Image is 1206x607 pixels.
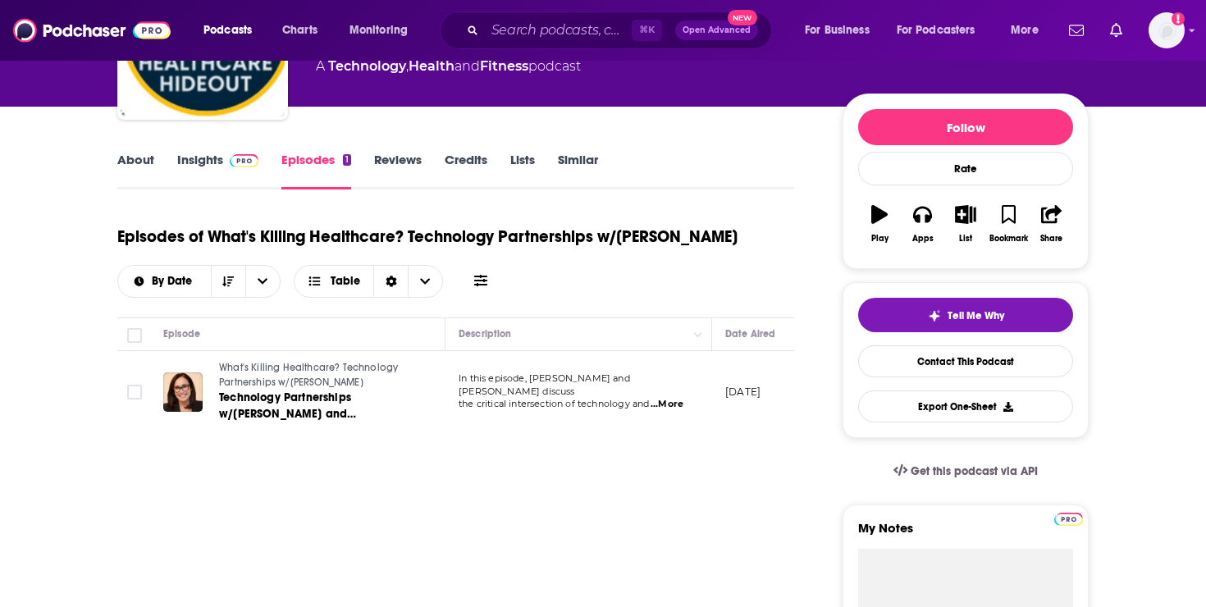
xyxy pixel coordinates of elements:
[13,15,171,46] img: Podchaser - Follow, Share and Rate Podcasts
[219,390,356,437] span: Technology Partnerships w/[PERSON_NAME] and [PERSON_NAME]
[911,464,1038,478] span: Get this podcast via API
[192,17,273,43] button: open menu
[373,266,408,297] div: Sort Direction
[1149,12,1185,48] img: User Profile
[858,194,901,253] button: Play
[272,17,327,43] a: Charts
[651,398,683,411] span: ...More
[989,234,1028,244] div: Bookmark
[1011,19,1039,42] span: More
[331,276,360,287] span: Table
[455,58,480,74] span: and
[338,17,429,43] button: open menu
[558,152,598,189] a: Similar
[406,58,409,74] span: ,
[281,152,351,189] a: Episodes1
[152,276,198,287] span: By Date
[793,17,890,43] button: open menu
[1040,234,1062,244] div: Share
[282,19,317,42] span: Charts
[485,17,632,43] input: Search podcasts, credits, & more...
[1030,194,1073,253] button: Share
[343,154,351,166] div: 1
[328,58,406,74] a: Technology
[959,234,972,244] div: List
[1054,510,1083,526] a: Pro website
[1172,12,1185,25] svg: Add a profile image
[987,194,1030,253] button: Bookmark
[858,345,1073,377] a: Contact This Podcast
[163,324,200,344] div: Episode
[316,57,581,76] div: A podcast
[117,265,281,298] h2: Choose List sort
[245,266,280,297] button: open menu
[117,226,738,247] h1: Episodes of What's Killing Healthcare? Technology Partnerships w/[PERSON_NAME]
[858,298,1073,332] button: tell me why sparkleTell Me Why
[901,194,943,253] button: Apps
[858,109,1073,145] button: Follow
[203,19,252,42] span: Podcasts
[999,17,1059,43] button: open menu
[177,152,258,189] a: InsightsPodchaser Pro
[219,361,416,390] a: What's Killing Healthcare? Technology Partnerships w/[PERSON_NAME]
[886,17,999,43] button: open menu
[445,152,487,189] a: Credits
[944,194,987,253] button: List
[912,234,934,244] div: Apps
[1054,513,1083,526] img: Podchaser Pro
[409,58,455,74] a: Health
[459,324,511,344] div: Description
[117,152,154,189] a: About
[858,390,1073,422] button: Export One-Sheet
[211,266,245,297] button: Sort Direction
[725,385,761,399] p: [DATE]
[948,309,1004,322] span: Tell Me Why
[118,276,211,287] button: open menu
[871,234,889,244] div: Play
[480,58,528,74] a: Fitness
[858,520,1073,549] label: My Notes
[459,398,649,409] span: the critical intersection of technology and
[127,385,142,399] span: Toggle select row
[510,152,535,189] a: Lists
[1062,16,1090,44] a: Show notifications dropdown
[455,11,788,49] div: Search podcasts, credits, & more...
[897,19,975,42] span: For Podcasters
[725,324,775,344] div: Date Aired
[349,19,408,42] span: Monitoring
[219,390,416,422] a: Technology Partnerships w/[PERSON_NAME] and [PERSON_NAME]
[219,362,398,388] span: What's Killing Healthcare? Technology Partnerships w/[PERSON_NAME]
[1149,12,1185,48] button: Show profile menu
[928,309,941,322] img: tell me why sparkle
[728,10,757,25] span: New
[1149,12,1185,48] span: Logged in as DoraMarie4
[805,19,870,42] span: For Business
[683,26,751,34] span: Open Advanced
[374,152,422,189] a: Reviews
[1103,16,1129,44] a: Show notifications dropdown
[675,21,758,40] button: Open AdvancedNew
[294,265,444,298] button: Choose View
[459,372,630,397] span: In this episode, [PERSON_NAME] and [PERSON_NAME] discuss
[688,325,708,345] button: Column Actions
[632,20,662,41] span: ⌘ K
[858,152,1073,185] div: Rate
[880,451,1051,491] a: Get this podcast via API
[230,154,258,167] img: Podchaser Pro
